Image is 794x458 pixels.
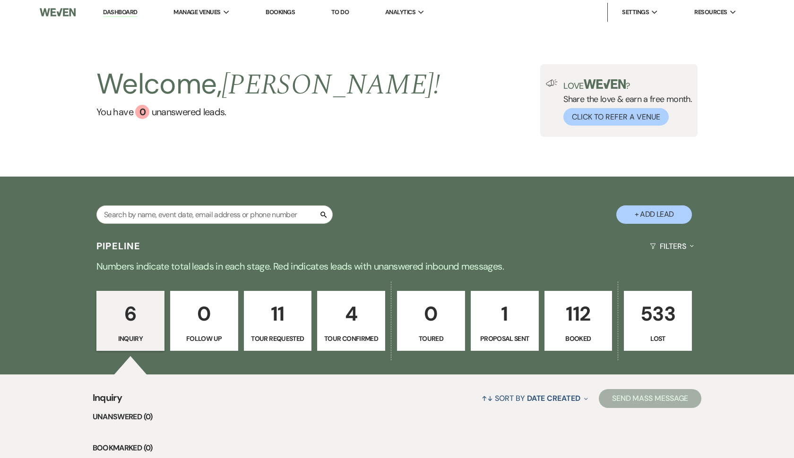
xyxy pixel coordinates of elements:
p: 533 [630,298,686,330]
button: Filters [646,234,698,259]
p: 11 [250,298,306,330]
p: Inquiry [103,333,158,344]
a: 11Tour Requested [244,291,312,351]
p: 0 [176,298,232,330]
span: Analytics [385,8,415,17]
a: 533Lost [624,291,692,351]
p: 112 [551,298,606,330]
p: Numbers indicate total leads in each stage. Red indicates leads with unanswered inbound messages. [57,259,737,274]
a: 0Toured [397,291,465,351]
button: Send Mass Message [599,389,702,408]
h3: Pipeline [96,239,141,253]
p: Booked [551,333,606,344]
a: 6Inquiry [96,291,164,351]
a: 0Follow Up [170,291,238,351]
p: Tour Confirmed [323,333,379,344]
p: Love ? [563,79,692,90]
div: Share the love & earn a free month. [558,79,692,126]
span: [PERSON_NAME] ! [222,63,440,107]
a: You have 0 unanswered leads. [96,105,440,119]
p: Follow Up [176,333,232,344]
p: Toured [403,333,459,344]
input: Search by name, event date, email address or phone number [96,205,333,224]
div: 0 [135,105,149,119]
span: ↑↓ [482,393,493,403]
a: To Do [331,8,349,16]
a: Dashboard [103,8,137,17]
a: Bookings [266,8,295,16]
a: 112Booked [544,291,613,351]
a: 1Proposal Sent [471,291,539,351]
button: + Add Lead [616,205,692,224]
p: 1 [477,298,533,330]
p: 4 [323,298,379,330]
p: Lost [630,333,686,344]
p: Tour Requested [250,333,306,344]
button: Click to Refer a Venue [563,108,669,126]
p: 0 [403,298,459,330]
span: Resources [694,8,727,17]
img: loud-speaker-illustration.svg [546,79,558,87]
img: Weven Logo [40,2,76,22]
a: 4Tour Confirmed [317,291,385,351]
span: Date Created [527,393,580,403]
span: Manage Venues [173,8,220,17]
span: Settings [622,8,649,17]
p: Proposal Sent [477,333,533,344]
button: Sort By Date Created [478,386,591,411]
li: Bookmarked (0) [93,442,702,454]
h2: Welcome, [96,64,440,105]
img: weven-logo-green.svg [584,79,626,89]
li: Unanswered (0) [93,411,702,423]
p: 6 [103,298,158,330]
span: Inquiry [93,390,122,411]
